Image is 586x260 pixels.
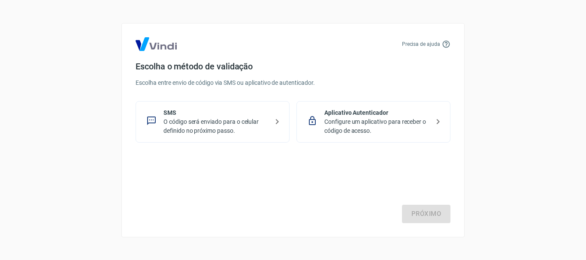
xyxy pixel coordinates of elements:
img: Logo Vind [136,37,177,51]
p: Configure um aplicativo para receber o código de acesso. [324,117,429,135]
div: Aplicativo AutenticadorConfigure um aplicativo para receber o código de acesso. [296,101,450,143]
p: Escolha entre envio de código via SMS ou aplicativo de autenticador. [136,78,450,87]
p: O código será enviado para o celular definido no próximo passo. [163,117,269,135]
p: Aplicativo Autenticador [324,108,429,117]
h4: Escolha o método de validação [136,61,450,72]
p: Precisa de ajuda [402,40,440,48]
p: SMS [163,108,269,117]
div: SMSO código será enviado para o celular definido no próximo passo. [136,101,290,143]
